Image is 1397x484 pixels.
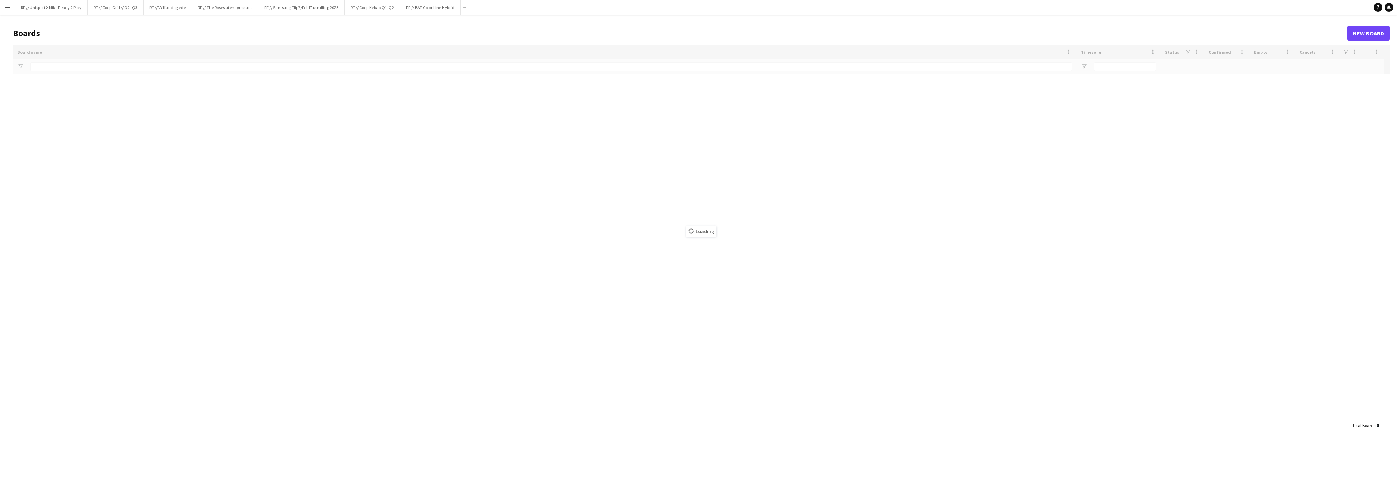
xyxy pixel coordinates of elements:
[1347,26,1390,41] a: New Board
[13,28,1347,39] h1: Boards
[88,0,144,15] button: RF // Coop Grill // Q2 -Q3
[1352,423,1375,428] span: Total Boards
[345,0,400,15] button: RF // Coop Kebab Q1-Q2
[192,0,258,15] button: RF // The Roses utendørsstunt
[144,0,192,15] button: RF // VY Kundeglede
[400,0,461,15] button: RF // BAT Color Line Hybrid
[258,0,345,15] button: RF // Samsung Flip7/Fold7 utrulling 2025
[1352,418,1379,432] div: :
[686,226,716,237] span: Loading
[15,0,88,15] button: RF // Unisport X Nike Ready 2 Play
[1377,423,1379,428] span: 0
